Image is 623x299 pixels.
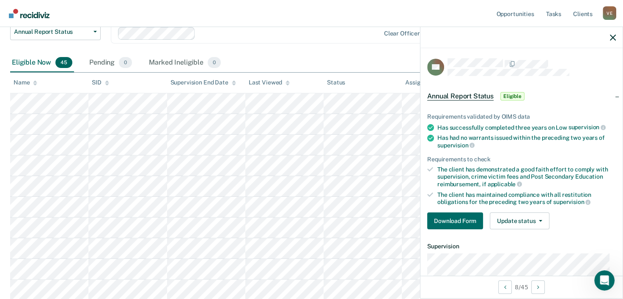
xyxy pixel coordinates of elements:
[17,74,152,89] p: How can we help?
[405,79,445,86] div: Assigned to
[14,79,37,86] div: Name
[437,142,475,149] span: supervision
[249,79,290,86] div: Last Viewed
[83,14,100,30] img: Profile image for Rajan
[437,191,616,206] div: The client has maintained compliance with all restitution obligations for the preceding two years of
[92,79,109,86] div: SID
[427,212,483,229] button: Download Form
[427,92,494,101] span: Annual Report Status
[10,54,74,72] div: Eligible Now
[427,212,486,229] a: Navigate to form link
[420,276,623,298] div: 8 / 45
[208,57,221,68] span: 0
[88,54,134,72] div: Pending
[384,30,423,37] div: Clear officers
[17,16,63,30] img: logo
[33,242,52,248] span: Home
[99,14,116,30] img: Profile image for Kim
[119,57,132,68] span: 0
[498,280,512,294] button: Previous Opportunity
[147,54,222,72] div: Marked Ineligible
[115,14,132,30] div: Profile image for Krysty
[427,243,616,250] dt: Supervision
[85,221,169,255] button: Messages
[500,92,524,101] span: Eligible
[145,14,161,29] div: Close
[437,166,616,188] div: The client has demonstrated a good faith effort to comply with supervision, crime victim fees and...
[427,113,616,120] div: Requirements validated by OIMS data
[488,181,522,188] span: applicable
[170,79,236,86] div: Supervision End Date
[14,28,90,35] span: Annual Report Status
[553,198,590,205] span: supervision
[9,9,49,18] img: Recidiviz
[55,57,72,68] span: 45
[17,60,152,74] p: Hi Victoria 👋
[113,242,142,248] span: Messages
[594,270,615,291] iframe: Intercom live chat
[531,280,545,294] button: Next Opportunity
[427,156,616,163] div: Requirements to check
[437,134,616,149] div: Has had no warrants issued within the preceding two years of
[490,212,549,229] button: Update status
[568,124,606,130] span: supervision
[603,6,616,20] div: V E
[327,79,345,86] div: Status
[437,124,616,131] div: Has successfully completed three years on Low
[17,106,141,115] div: Send us a message
[420,83,623,110] div: Annual Report StatusEligible
[603,6,616,20] button: Profile dropdown button
[8,99,161,122] div: Send us a message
